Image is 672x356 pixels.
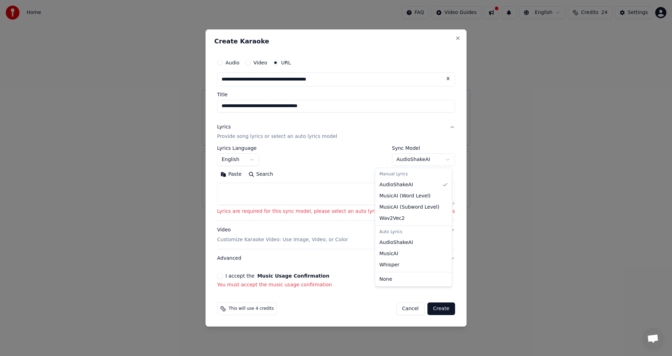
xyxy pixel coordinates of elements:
[379,181,413,188] span: AudioShakeAI
[379,250,398,257] span: MusicAI
[379,193,430,200] span: MusicAI ( Word Level )
[379,261,399,268] span: Whisper
[379,215,405,222] span: Wav2Vec2
[379,276,392,283] span: None
[379,204,439,211] span: MusicAI ( Subword Level )
[379,239,413,246] span: AudioShakeAI
[377,169,450,179] div: Manual Lyrics
[377,227,450,237] div: Auto Lyrics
